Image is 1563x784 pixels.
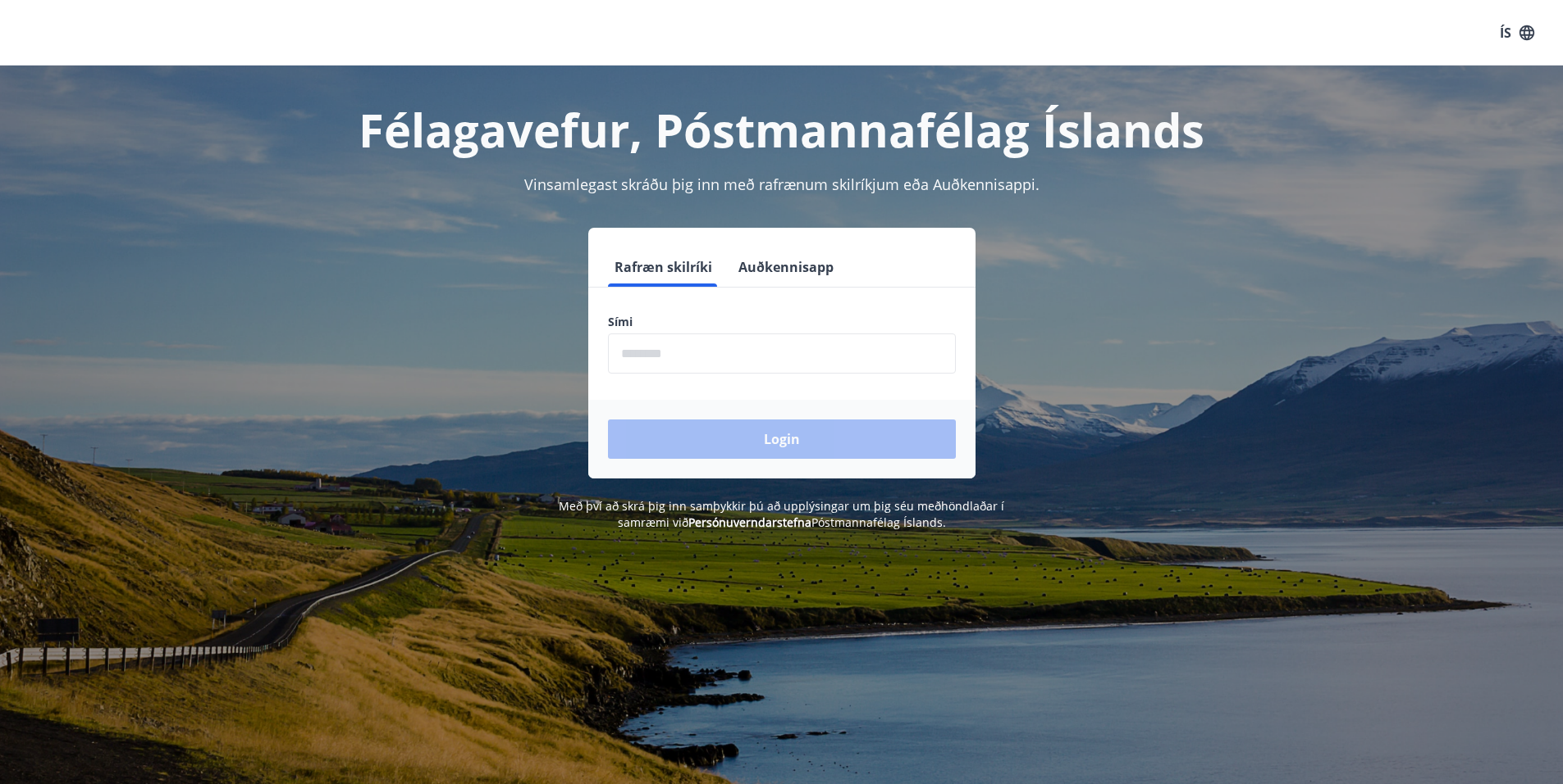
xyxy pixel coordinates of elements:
span: Með því að skrá þig inn samþykkir þú að upplýsingar um þig séu meðhöndlaðar í samræmi við Póstman... [559,498,1004,530]
span: Vinsamlegast skráðu þig inn með rafrænum skilríkjum eða Auðkennisappi. [524,174,1040,194]
a: Persónuverndarstefna [688,514,811,530]
button: ÍS [1491,18,1543,48]
label: Sími [608,314,956,330]
h1: Félagavefur, Póstmannafélag Íslands [211,98,1353,161]
button: Rafræn skilríki [608,247,719,287]
button: Auðkennisapp [732,247,840,287]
